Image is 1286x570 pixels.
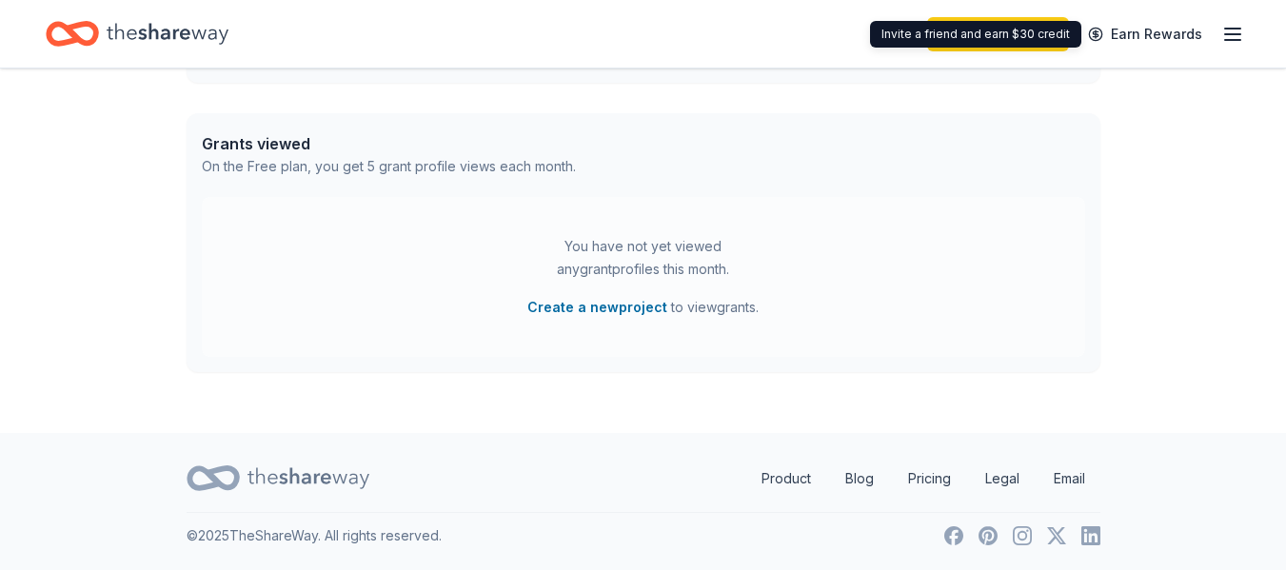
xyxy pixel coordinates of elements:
[746,460,826,498] a: Product
[1039,460,1100,498] a: Email
[830,460,889,498] a: Blog
[202,132,576,155] div: Grants viewed
[927,17,1069,51] a: Start free trial
[46,11,228,56] a: Home
[524,235,762,281] div: You have not yet viewed any grant profiles this month.
[187,524,442,547] p: © 2025 TheShareWay. All rights reserved.
[527,296,667,319] button: Create a newproject
[970,460,1035,498] a: Legal
[893,460,966,498] a: Pricing
[202,155,576,178] div: On the Free plan, you get 5 grant profile views each month.
[1077,17,1214,51] a: Earn Rewards
[746,460,1100,498] nav: quick links
[870,21,1081,48] div: Invite a friend and earn $30 credit
[527,296,759,319] span: to view grants .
